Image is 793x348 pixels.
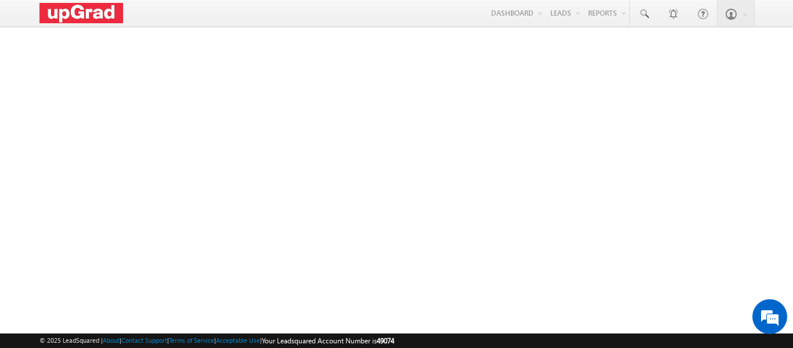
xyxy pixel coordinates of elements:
a: Terms of Service [169,336,214,344]
a: Contact Support [121,336,167,344]
a: Acceptable Use [216,336,260,344]
img: Custom Logo [39,3,123,23]
span: © 2025 LeadSquared | | | | | [39,335,394,346]
span: Your Leadsquared Account Number is [262,336,394,345]
a: About [103,336,120,344]
span: 49074 [377,336,394,345]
